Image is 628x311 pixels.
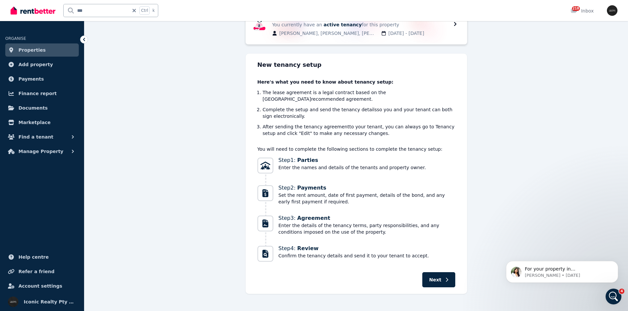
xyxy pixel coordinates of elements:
[496,247,628,293] iframe: Intercom notifications message
[279,184,455,192] span: Step 2 :
[422,272,455,287] button: Next
[5,116,79,129] a: Marketplace
[257,146,455,152] p: You will need to complete the following sections to complete the tenancy setup:
[606,289,621,304] iframe: Intercom live chat
[297,245,319,251] span: Review
[5,265,79,278] a: Refer a friend
[18,75,44,83] span: Payments
[279,156,426,164] span: Step 1 :
[5,43,79,57] a: Properties
[272,21,447,28] span: You currently have an for this property
[607,5,617,16] img: Iconic Realty Pty Ltd
[388,30,451,37] span: [DATE] - [DATE]
[5,72,79,86] a: Payments
[257,79,455,85] p: Here's what you need to know about tenancy setup:
[18,104,48,112] span: Documents
[5,279,79,293] a: Account settings
[5,145,79,158] button: Manage Property
[279,222,455,235] span: Enter the details of the tenancy terms, party responsibilities, and any conditions imposed on the...
[8,297,18,307] img: Iconic Realty Pty Ltd
[18,46,46,54] span: Properties
[619,289,624,294] span: 4
[18,268,54,275] span: Refer a friend
[18,118,50,126] span: Marketplace
[18,282,62,290] span: Account settings
[279,245,429,252] span: Step 4 :
[279,214,455,222] span: Step 3 :
[5,87,79,100] a: Finance report
[263,106,455,119] li: Complete the setup and send the tenancy details so you and your tenant can both sign electronical...
[297,157,318,163] span: Parties
[257,156,455,263] nav: Progress
[279,164,426,171] span: Enter the names and details of the tenants and property owner.
[5,36,26,41] span: ORGANISE
[18,90,57,97] span: Finance report
[11,6,55,15] img: RentBetter
[5,58,79,71] a: Add property
[324,22,362,27] b: active tenancy
[5,101,79,115] a: Documents
[572,6,580,11] span: 218
[18,61,53,68] span: Add property
[571,8,594,14] div: Inbox
[18,253,49,261] span: Help centre
[5,130,79,143] button: Find a tenant
[297,215,330,221] span: Agreement
[279,192,455,205] span: Set the rent amount, date of first payment, details of the bond, and any early first payment if r...
[257,60,455,69] h2: New tenancy setup
[18,147,63,155] span: Manage Property
[263,123,455,137] li: After sending the tenancy agreement to your tenant, you can always go to Tenancy setup and click ...
[5,250,79,264] a: Help centre
[279,252,429,259] span: Confirm the tenancy details and send it to your tenant to accept.
[24,298,76,306] span: Iconic Realty Pty Ltd
[18,133,53,141] span: Find a tenant
[263,89,455,102] li: The lease agreement is a legal contract based on the [GEOGRAPHIC_DATA] recommended agreement.
[139,6,150,15] span: Ctrl
[297,185,326,191] span: Payments
[429,276,441,283] span: Next
[279,30,377,37] span: [PERSON_NAME], [PERSON_NAME], [PERSON_NAME]
[152,8,155,13] span: k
